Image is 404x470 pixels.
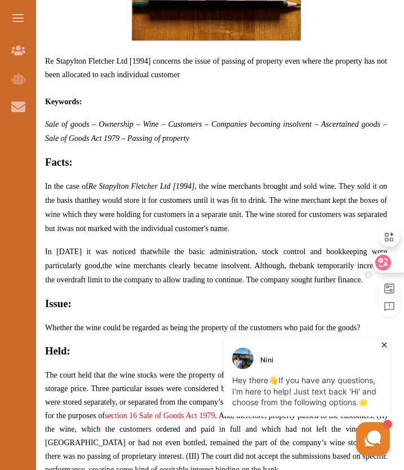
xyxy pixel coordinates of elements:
strong: Keywords: [45,97,82,106]
span: Sale of goods – Ownership – Wine – Customers – Companies becoming insolvent – Ascertained goods –... [45,120,387,143]
span: the wine merchants clearly became insolvent. Although, the [103,261,299,270]
span: while the basic administration, stock control and bookkeeping were particularly good, [45,247,387,270]
a: section 16 Sale of Goods Act 1979 [105,411,215,420]
span: was not marked with the individual customer's name. [61,224,229,233]
em: Re Stapylton Fletcher Ltd [1994] [88,182,195,190]
span: Re Stapylton Fletcher Ltd [1994] concerns the issue of passing of property even where the propert... [45,57,387,79]
span: In the case of , the wine merchants brought and sold wine. They sold it on the basis that [45,182,387,205]
span: they would store it for customers until it was fit to drink. The wine merchant kept the boxes of ... [45,196,387,233]
strong: Held: [45,345,70,357]
strong: Issue: [45,298,72,309]
span: Whether the wine could be regarded as being the property of the customers who paid for the goods? [45,323,360,332]
span: In [DATE] it was noticed that [45,247,152,256]
strong: Facts: [45,156,73,168]
iframe: HelpCrunch [134,336,393,459]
